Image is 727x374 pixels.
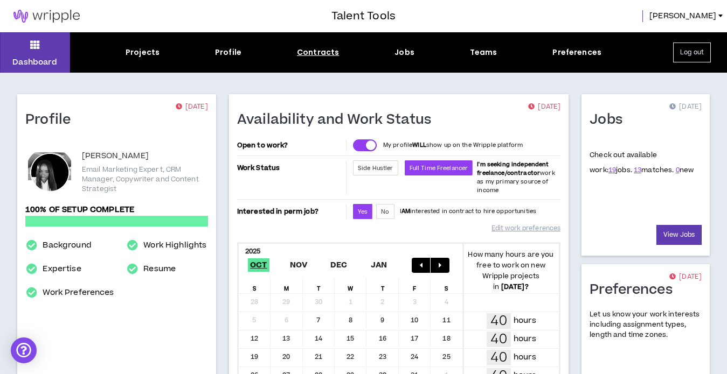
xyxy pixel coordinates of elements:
[463,249,559,292] p: How many hours are you free to work on new Wripple projects in
[649,10,716,22] span: [PERSON_NAME]
[477,160,549,177] b: I'm seeking independent freelance/contractor
[394,47,414,58] div: Jobs
[126,47,160,58] div: Projects
[514,333,536,345] p: hours
[335,277,366,293] div: W
[514,351,536,363] p: hours
[43,239,91,252] a: Background
[400,207,537,216] p: I interested in contract to hire opportunities
[303,277,335,293] div: T
[590,309,702,341] p: Let us know your work interests including assignment types, length and time zones.
[331,8,396,24] h3: Talent Tools
[514,315,536,327] p: hours
[245,246,261,256] b: 2025
[237,111,440,129] h1: Availability and Work Status
[271,277,302,293] div: M
[25,111,79,129] h1: Profile
[43,286,114,299] a: Work Preferences
[176,102,208,112] p: [DATE]
[590,281,681,299] h1: Preferences
[501,282,529,292] b: [DATE] ?
[237,141,344,150] p: Open to work?
[12,57,57,68] p: Dashboard
[381,208,389,216] span: No
[297,47,339,58] div: Contracts
[634,165,641,175] a: 13
[669,102,702,112] p: [DATE]
[143,263,176,276] a: Resume
[399,277,431,293] div: F
[552,47,601,58] div: Preferences
[590,111,631,129] h1: Jobs
[43,263,81,276] a: Expertise
[82,165,208,194] p: Email Marketing Expert, CRM Manager, Copywriter and Content Strategist
[431,277,462,293] div: S
[288,258,310,272] span: Nov
[669,272,702,283] p: [DATE]
[608,165,616,175] a: 19
[491,219,560,238] a: Edit work preferences
[239,277,271,293] div: S
[368,258,389,272] span: Jan
[590,150,694,175] p: Check out available work:
[401,207,410,215] strong: AM
[676,165,694,175] span: new
[143,239,206,252] a: Work Highlights
[25,204,208,216] p: 100% of setup complete
[366,277,398,293] div: T
[215,47,241,58] div: Profile
[412,141,426,149] strong: WILL
[477,160,555,194] span: work as my primary source of income
[358,164,393,172] span: Side Hustler
[11,337,37,363] div: Open Intercom Messenger
[528,102,560,112] p: [DATE]
[656,225,702,245] a: View Jobs
[673,43,711,62] button: Log out
[328,258,350,272] span: Dec
[383,141,523,150] p: My profile show up on the Wripple platform
[608,165,632,175] span: jobs.
[237,204,344,219] p: Interested in perm job?
[634,165,674,175] span: matches.
[676,165,680,175] a: 0
[248,258,269,272] span: Oct
[358,208,368,216] span: Yes
[237,160,344,175] p: Work Status
[25,147,74,196] div: Vanessa P.
[470,47,497,58] div: Teams
[82,150,149,163] p: [PERSON_NAME]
